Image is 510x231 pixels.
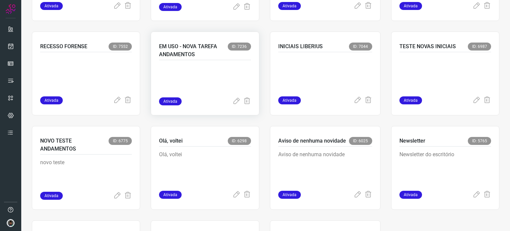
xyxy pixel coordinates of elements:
[159,151,251,184] p: Olá, voltei
[468,43,491,51] span: ID: 6987
[349,43,372,51] span: ID: 7044
[399,191,422,199] span: Ativada
[228,137,251,145] span: ID: 6298
[159,43,227,58] p: EM USO - NOVA TAREFA ANDAMENTOS
[109,137,132,145] span: ID: 6775
[159,137,183,145] p: Olá, voltei
[159,3,182,11] span: Ativada
[399,137,425,145] p: Newsletter
[278,43,323,51] p: INICIAIS LIBERIUS
[278,96,301,104] span: Ativada
[6,4,16,14] img: Logo
[40,96,63,104] span: Ativada
[399,151,491,184] p: Newsletter do escritório
[40,43,87,51] p: RECESSO FORENSE
[228,43,251,51] span: ID: 7236
[40,137,109,153] p: NOVO TESTE ANDAMENTOS
[159,191,182,199] span: Ativada
[159,97,182,105] span: Ativada
[278,2,301,10] span: Ativada
[278,191,301,199] span: Ativada
[109,43,132,51] span: ID: 7552
[399,43,456,51] p: TESTE NOVAS INICIAIS
[399,96,422,104] span: Ativada
[399,2,422,10] span: Ativada
[278,151,372,184] p: Aviso de nenhuma novidade
[278,137,346,145] p: Aviso de nenhuma novidade
[40,159,132,192] p: novo teste
[349,137,372,145] span: ID: 6025
[7,219,15,227] img: d44150f10045ac5288e451a80f22ca79.png
[40,192,63,200] span: Ativada
[40,2,63,10] span: Ativada
[468,137,491,145] span: ID: 5765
